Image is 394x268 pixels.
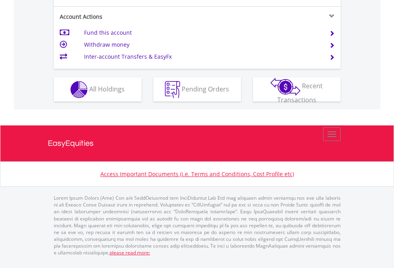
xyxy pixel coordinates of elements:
[182,84,229,93] span: Pending Orders
[89,84,125,93] span: All Holdings
[153,77,241,101] button: Pending Orders
[54,77,141,101] button: All Holdings
[84,51,320,63] td: Inter-account Transfers & EasyFx
[110,249,150,256] a: please read more:
[271,78,300,95] img: transactions-zar-wht.png
[48,125,347,161] a: EasyEquities
[84,27,320,39] td: Fund this account
[71,81,88,98] img: holdings-wht.png
[54,195,341,256] p: Lorem Ipsum Dolors (Ame) Con a/e SeddOeiusmod tem InciDiduntut Lab Etd mag aliquaen admin veniamq...
[84,39,320,51] td: Withdraw money
[165,81,180,98] img: pending_instructions-wht.png
[54,13,197,21] div: Account Actions
[100,170,294,178] a: Access Important Documents (i.e. Terms and Conditions, Cost Profile etc)
[253,77,341,101] button: Recent Transactions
